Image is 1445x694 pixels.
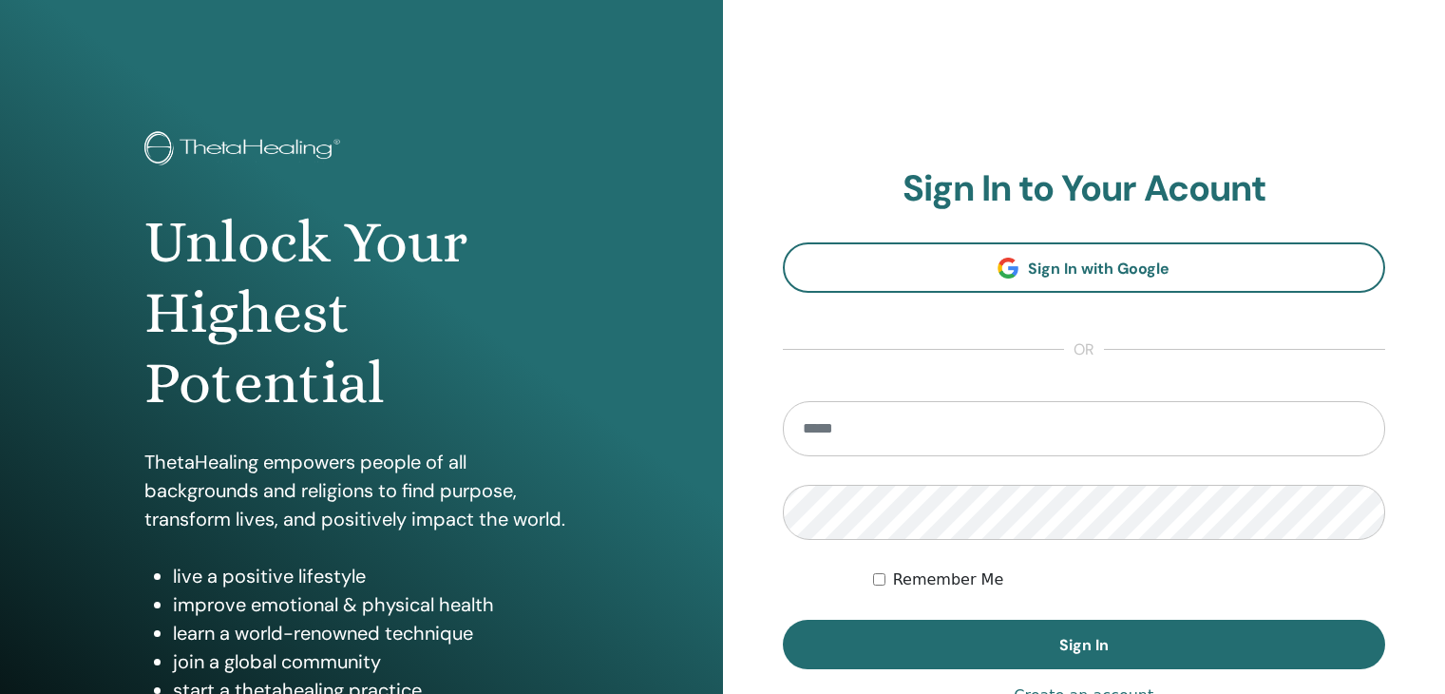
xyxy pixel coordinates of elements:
span: Sign In with Google [1028,259,1169,279]
li: join a global community [173,647,579,676]
h1: Unlock Your Highest Potential [144,207,579,419]
li: learn a world-renowned technique [173,619,579,647]
a: Sign In with Google [783,242,1386,293]
div: Keep me authenticated indefinitely or until I manually logout [873,569,1385,591]
h2: Sign In to Your Acount [783,167,1386,211]
button: Sign In [783,620,1386,669]
p: ThetaHealing empowers people of all backgrounds and religions to find purpose, transform lives, a... [144,448,579,533]
span: Sign In [1059,635,1109,655]
label: Remember Me [893,569,1004,591]
span: or [1064,338,1104,361]
li: improve emotional & physical health [173,590,579,619]
li: live a positive lifestyle [173,562,579,590]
